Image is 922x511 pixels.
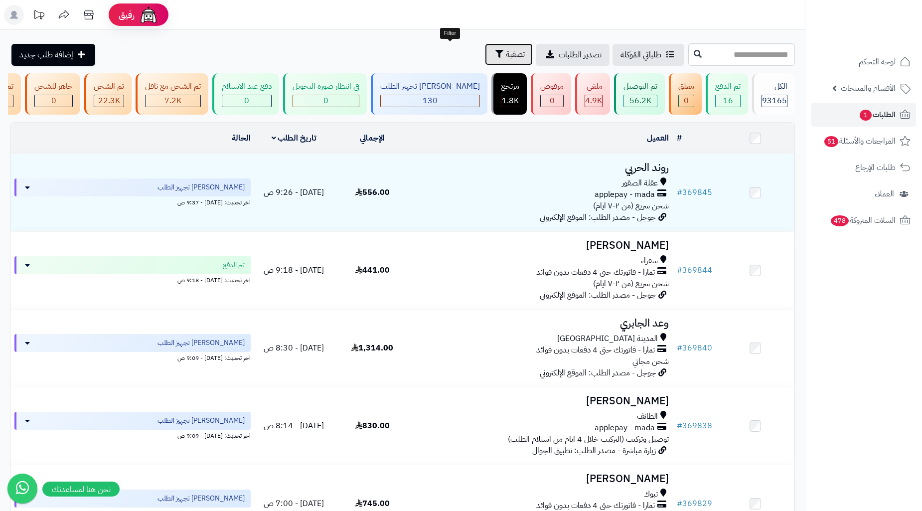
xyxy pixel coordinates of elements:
[841,81,896,95] span: الأقسام والمنتجات
[715,81,741,92] div: تم الدفع
[613,44,684,66] a: طلباتي المُوكلة
[677,420,682,432] span: #
[14,274,251,285] div: اخر تحديث: [DATE] - 9:18 ص
[762,81,787,92] div: الكل
[369,73,489,115] a: [PERSON_NAME] تجهيز الطلب 130
[677,264,712,276] a: #369844
[94,81,124,92] div: تم الشحن
[423,95,438,107] span: 130
[293,95,359,107] div: 0
[355,186,390,198] span: 556.00
[854,27,913,48] img: logo-2.png
[677,342,712,354] a: #369840
[134,73,210,115] a: تم الشحن مع ناقل 7.2K
[281,73,369,115] a: في انتظار صورة التحويل 0
[585,95,602,107] span: 4.9K
[98,95,120,107] span: 22.3K
[595,189,655,200] span: applepay - mada
[157,338,245,348] span: [PERSON_NAME] تجهيز الطلب
[232,132,251,144] a: الحالة
[23,73,82,115] a: جاهز للشحن 0
[139,5,158,25] img: ai-face.png
[684,95,689,107] span: 0
[677,264,682,276] span: #
[824,136,838,147] span: 51
[222,81,272,92] div: دفع عند الاستلام
[540,367,656,379] span: جوجل - مصدر الطلب: الموقع الإلكتروني
[293,81,359,92] div: في انتظار صورة التحويل
[723,95,733,107] span: 16
[94,95,124,107] div: 22262
[629,95,651,107] span: 56.2K
[811,103,916,127] a: الطلبات1
[222,95,271,107] div: 0
[532,445,656,457] span: زيارة مباشرة - مصدر الطلب: تطبيق الجوال
[416,318,669,329] h3: وعد الجابري
[677,498,682,510] span: #
[830,213,896,227] span: السلات المتروكة
[620,49,661,61] span: طلباتي المُوكلة
[264,186,324,198] span: [DATE] - 9:26 ص
[355,420,390,432] span: 830.00
[647,132,669,144] a: العميل
[502,95,519,107] span: 1.8K
[264,264,324,276] span: [DATE] - 9:18 ص
[19,49,73,61] span: إضافة طلب جديد
[416,473,669,485] h3: [PERSON_NAME]
[51,95,56,107] span: 0
[541,95,563,107] div: 0
[811,129,916,153] a: المراجعات والأسئلة51
[244,95,249,107] span: 0
[612,73,667,115] a: تم التوصيل 56.2K
[811,182,916,206] a: العملاء
[678,81,694,92] div: معلق
[223,260,245,270] span: تم الدفع
[762,95,787,107] span: 93165
[677,132,682,144] a: #
[489,73,529,115] a: مرتجع 1.8K
[641,255,658,267] span: شقراء
[157,494,245,504] span: [PERSON_NAME] تجهيز الطلب
[485,43,533,65] button: تصفية
[11,44,95,66] a: إضافة طلب جديد
[704,73,750,115] a: تم الدفع 16
[573,73,612,115] a: ملغي 4.9K
[624,95,657,107] div: 56157
[859,55,896,69] span: لوحة التحكم
[264,342,324,354] span: [DATE] - 8:30 ص
[440,28,460,39] div: Filter
[559,49,602,61] span: تصدير الطلبات
[593,278,669,290] span: شحن سريع (من ٢-٧ ايام)
[823,134,896,148] span: المراجعات والأسئلة
[380,81,480,92] div: [PERSON_NAME] تجهيز الطلب
[585,95,602,107] div: 4928
[677,342,682,354] span: #
[536,44,610,66] a: تصدير الطلبات
[157,182,245,192] span: [PERSON_NAME] تجهيز الطلب
[623,81,657,92] div: تم التوصيل
[508,433,669,445] span: توصيل وتركيب (التركيب خلال 4 ايام من استلام الطلب)
[506,48,525,60] span: تصفية
[264,420,324,432] span: [DATE] - 8:14 ص
[585,81,603,92] div: ملغي
[323,95,328,107] span: 0
[632,355,669,367] span: شحن مجاني
[529,73,573,115] a: مرفوض 0
[416,395,669,407] h3: [PERSON_NAME]
[501,81,519,92] div: مرتجع
[264,498,324,510] span: [DATE] - 7:00 ص
[210,73,281,115] a: دفع عند الاستلام 0
[811,208,916,232] a: السلات المتروكة478
[14,196,251,207] div: اخر تحديث: [DATE] - 9:37 ص
[381,95,479,107] div: 130
[14,430,251,440] div: اخر تحديث: [DATE] - 9:09 ص
[416,162,669,173] h3: روند الحربي
[272,132,317,144] a: تاريخ الطلب
[501,95,519,107] div: 1770
[146,95,200,107] div: 7223
[540,81,564,92] div: مرفوض
[716,95,740,107] div: 16
[750,73,797,115] a: الكل93165
[667,73,704,115] a: معلق 0
[811,156,916,179] a: طلبات الإرجاع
